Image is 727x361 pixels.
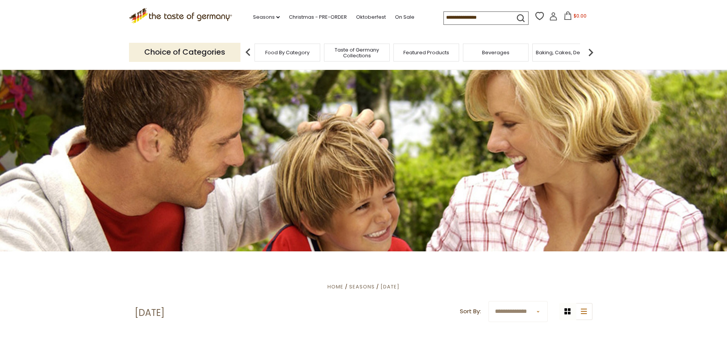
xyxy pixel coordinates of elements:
[395,13,414,21] a: On Sale
[559,11,592,23] button: $0.00
[380,283,400,290] a: [DATE]
[240,45,256,60] img: previous arrow
[265,50,309,55] a: Food By Category
[574,13,587,19] span: $0.00
[253,13,280,21] a: Seasons
[482,50,509,55] a: Beverages
[583,45,598,60] img: next arrow
[403,50,449,55] a: Featured Products
[129,43,240,62] p: Choice of Categories
[327,283,343,290] a: Home
[326,47,387,58] a: Taste of Germany Collections
[460,307,481,316] label: Sort By:
[349,283,375,290] a: Seasons
[289,13,347,21] a: Christmas - PRE-ORDER
[536,50,595,55] a: Baking, Cakes, Desserts
[135,307,164,319] h1: [DATE]
[356,13,386,21] a: Oktoberfest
